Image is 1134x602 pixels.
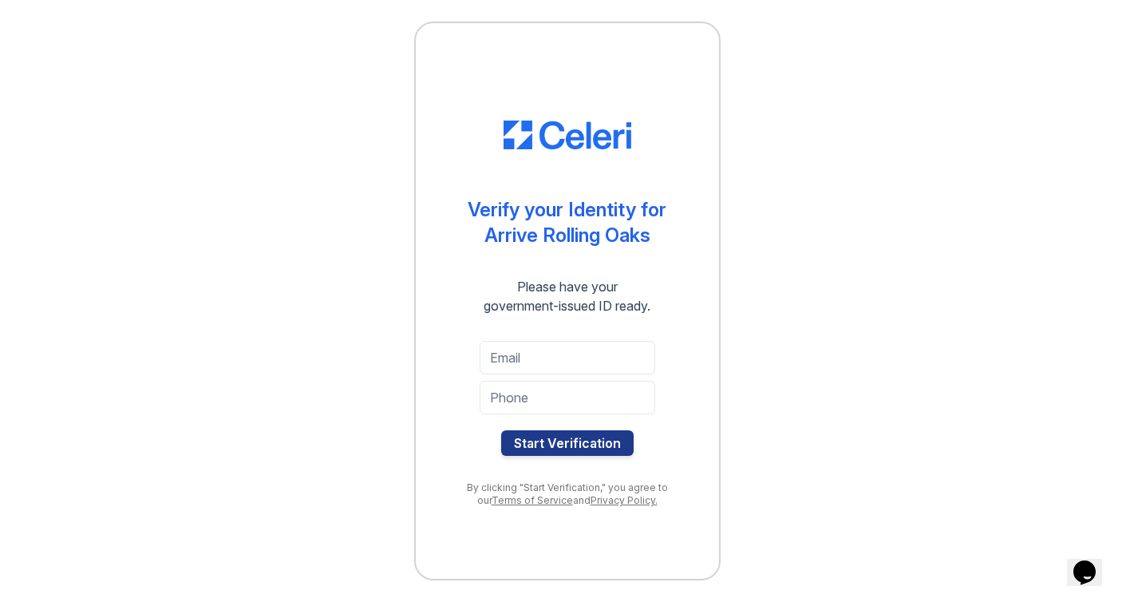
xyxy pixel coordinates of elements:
[504,121,631,149] img: CE_Logo_Blue-a8612792a0a2168367f1c8372b55b34899dd931a85d93a1a3d3e32e68fde9ad4.png
[480,341,655,374] input: Email
[1067,538,1118,586] iframe: chat widget
[501,430,634,456] button: Start Verification
[480,381,655,414] input: Phone
[468,197,666,248] div: Verify your Identity for Arrive Rolling Oaks
[591,494,658,506] a: Privacy Policy.
[492,494,573,506] a: Terms of Service
[448,481,687,507] div: By clicking "Start Verification," you agree to our and
[455,277,679,315] div: Please have your government-issued ID ready.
